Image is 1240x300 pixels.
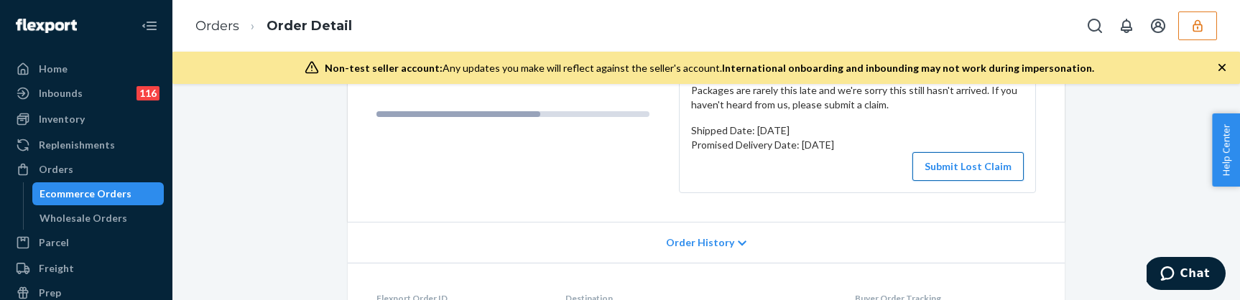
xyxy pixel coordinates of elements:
[1147,257,1226,293] iframe: Opens a widget where you can chat to one of our agents
[16,19,77,33] img: Flexport logo
[722,62,1094,74] span: International onboarding and inbounding may not work during impersonation.
[135,11,164,40] button: Close Navigation
[39,235,69,250] div: Parcel
[325,62,443,74] span: Non-test seller account:
[1144,11,1172,40] button: Open account menu
[195,18,239,34] a: Orders
[1081,11,1109,40] button: Open Search Box
[39,112,85,126] div: Inventory
[691,138,1024,152] p: Promised Delivery Date: [DATE]
[39,138,115,152] div: Replenishments
[39,162,73,177] div: Orders
[9,108,164,131] a: Inventory
[691,123,1024,138] p: Shipped Date: [DATE]
[9,158,164,181] a: Orders
[1212,113,1240,187] button: Help Center
[9,57,164,80] a: Home
[39,86,83,100] div: Inbounds
[32,207,165,230] a: Wholesale Orders
[39,286,61,300] div: Prep
[912,152,1024,181] button: Submit Lost Claim
[137,86,159,100] div: 116
[39,261,74,276] div: Freight
[39,62,68,76] div: Home
[1112,11,1141,40] button: Open notifications
[267,18,352,34] a: Order Detail
[325,61,1094,75] div: Any updates you make will reflect against the seller's account.
[9,257,164,280] a: Freight
[184,5,364,47] ol: breadcrumbs
[9,82,164,105] a: Inbounds116
[666,235,734,250] span: Order History
[40,187,131,201] div: Ecommerce Orders
[32,182,165,205] a: Ecommerce Orders
[9,133,164,156] a: Replenishments
[40,211,127,225] div: Wholesale Orders
[9,231,164,254] a: Parcel
[691,83,1024,112] p: Packages are rarely this late and we're sorry this still hasn't arrived. If you haven't heard fro...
